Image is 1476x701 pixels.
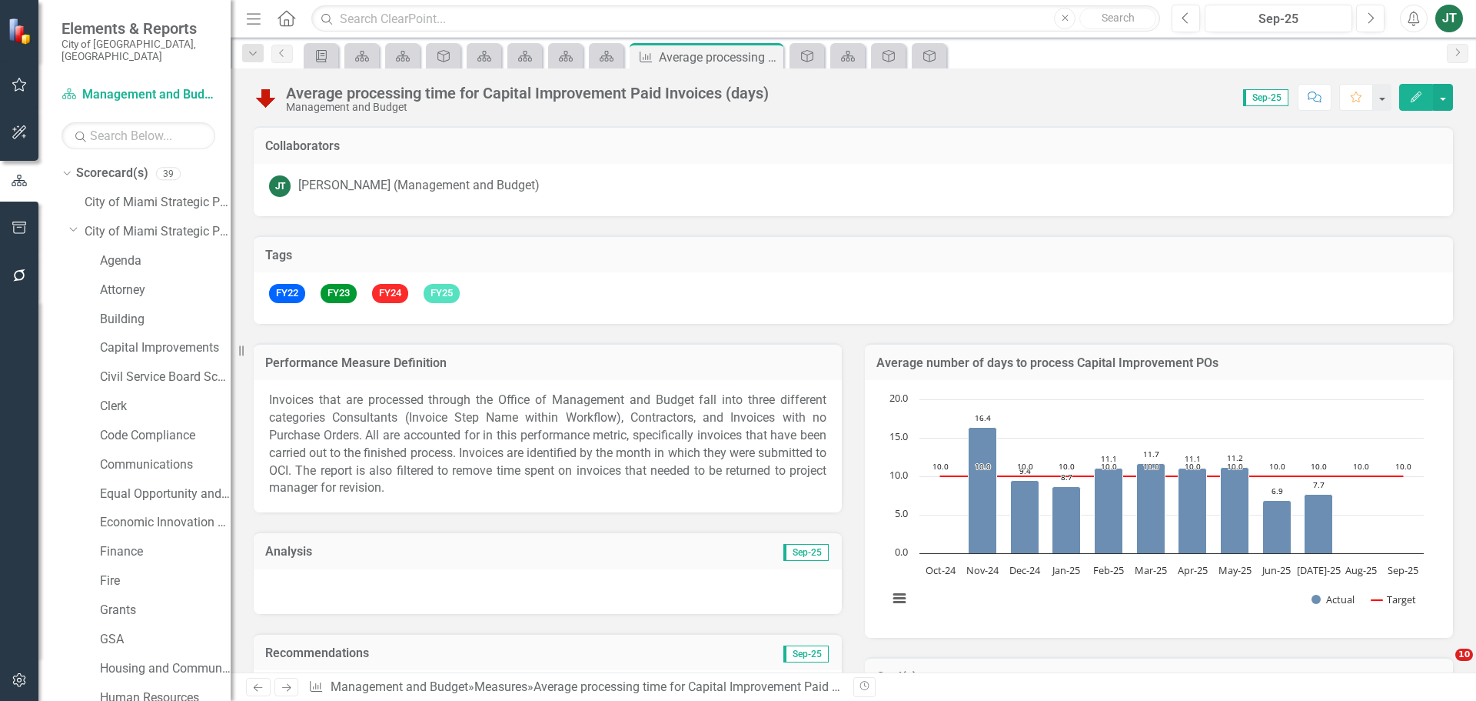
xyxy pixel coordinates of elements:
h3: Average number of days to process Capital Improvement POs [876,356,1441,370]
a: Management and Budget [331,679,468,694]
div: Average processing time for Capital Improvement Paid Invoices (days) [534,679,914,694]
text: 10.0 [1185,461,1201,472]
path: Apr-25, 11.1. Actual. [1178,469,1207,554]
text: 11.1 [1101,453,1117,464]
text: 10.0 [932,461,949,472]
button: Show Target [1371,593,1417,606]
div: Management and Budget [286,102,769,113]
input: Search ClearPoint... [311,5,1160,32]
path: Mar-25, 11.7. Actual. [1137,464,1165,554]
text: 0.0 [895,545,908,559]
text: Feb-25 [1093,563,1124,577]
text: 10.0 [1101,461,1117,472]
a: Building [100,311,231,329]
div: [PERSON_NAME] (Management and Budget) [298,177,540,195]
h3: Performance Measure Definition [265,356,830,370]
text: 10.0 [1395,461,1411,472]
text: 11.2 [1227,452,1243,463]
text: Apr-25 [1178,563,1208,577]
a: Capital Improvements [100,339,231,357]
span: Sep-25 [783,646,829,663]
path: Feb-25, 11.06. Actual. [1095,469,1123,554]
text: Jun-25 [1261,563,1291,577]
a: Scorecard(s) [76,165,148,182]
svg: Interactive chart [880,392,1431,623]
h3: Collaborators [265,139,1441,153]
a: City of Miami Strategic Plan [85,194,231,212]
img: Below Plan [254,85,278,110]
text: 20.0 [889,391,908,405]
a: Housing and Community Development [100,660,231,678]
text: 11.1 [1185,453,1201,464]
text: Sep-25 [1388,563,1418,577]
a: City of Miami Strategic Plan (NEW) [85,223,231,241]
button: View chart menu, Chart [889,588,910,609]
div: 39 [156,167,181,180]
text: 6.9 [1272,486,1283,496]
div: Average processing time for Capital Improvement Paid Invoices (days) [659,48,780,67]
iframe: Intercom live chat [1424,649,1461,686]
div: Average processing time for Capital Improvement Paid Invoices (days) [286,85,769,102]
div: Chart. Highcharts interactive chart. [880,392,1438,623]
text: 10.0 [1269,461,1285,472]
span: 10 [1455,649,1473,661]
a: Economic Innovation and Development [100,514,231,532]
span: FY22 [269,284,305,303]
img: ClearPoint Strategy [8,18,35,45]
h3: Recommendations [265,646,654,660]
h3: Tags [265,249,1441,262]
a: Equal Opportunity and Diversity Programs [100,486,231,503]
path: May-25, 11.18. Actual. [1221,468,1249,554]
text: Mar-25 [1135,563,1167,577]
span: FY23 [321,284,357,303]
text: 15.0 [889,429,908,443]
span: Sep-25 [783,544,829,561]
a: GSA [100,631,231,649]
button: Show Actual [1311,593,1355,606]
button: Sep-25 [1205,5,1352,32]
text: [DATE]-25 [1297,563,1341,577]
button: Search [1079,8,1156,29]
a: Communications [100,456,231,474]
path: Dec-24, 9.41. Actual. [1011,481,1039,554]
a: Management and Budget [61,86,215,104]
text: 11.7 [1143,449,1159,459]
a: Measures [474,679,527,694]
text: 7.7 [1313,479,1325,490]
text: May-25 [1218,563,1252,577]
a: Clerk [100,398,231,416]
h3: Goal(s) [876,670,1441,684]
text: Aug-25 [1345,563,1377,577]
text: 10.0 [975,461,991,472]
text: 10.0 [1353,461,1369,472]
text: 10.0 [1143,461,1159,472]
text: Oct-24 [926,563,956,577]
text: Nov-24 [966,563,999,577]
g: Target, series 2 of 2. Line with 12 data points. [938,473,1406,479]
text: 10.0 [1017,461,1033,472]
text: 16.4 [975,412,991,423]
path: Nov-24, 16.4. Actual. [969,428,997,554]
span: FY24 [372,284,408,303]
text: 8.7 [1061,472,1072,482]
div: JT [269,175,291,197]
path: Jun-25, 6.9. Actual. [1263,501,1291,554]
p: Invoices that are processed through the Office of Management and Budget fall into three different... [269,392,826,497]
text: 10.0 [1311,461,1327,472]
text: 10.0 [1227,461,1243,472]
a: Finance [100,543,231,561]
path: Jan-25, 8.7. Actual. [1052,487,1081,554]
a: Civil Service Board Scorecard [100,369,231,386]
input: Search Below... [61,122,215,149]
text: 5.0 [895,506,908,520]
text: 10.0 [1059,461,1075,472]
button: JT [1435,5,1463,32]
a: Attorney [100,282,231,299]
span: Sep-25 [1243,89,1288,106]
div: Sep-25 [1210,10,1347,28]
text: Dec-24 [1009,563,1041,577]
span: Elements & Reports [61,19,215,38]
a: Code Compliance [100,427,231,445]
small: City of [GEOGRAPHIC_DATA], [GEOGRAPHIC_DATA] [61,38,215,63]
